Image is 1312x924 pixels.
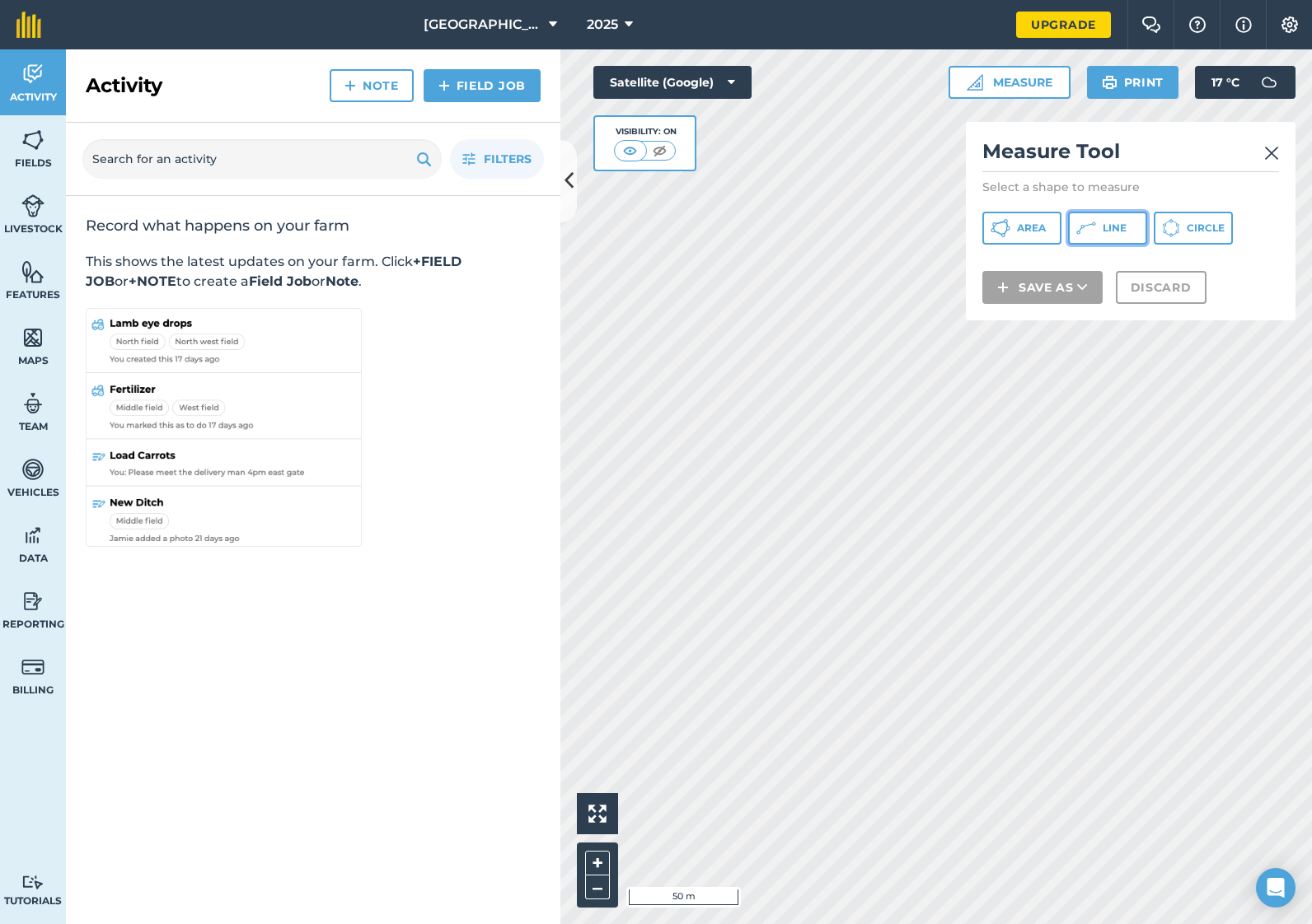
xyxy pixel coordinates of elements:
[967,74,983,91] img: Ruler icon
[614,125,677,138] div: Visibility: On
[585,875,610,899] button: –
[16,12,41,38] img: fieldmargin Logo
[1141,16,1161,33] img: Two speech bubbles overlapping with the left bubble in the forefront
[982,212,1061,245] button: Area
[1154,212,1233,245] button: Circle
[1103,222,1127,235] span: Line
[1016,12,1111,38] a: Upgrade
[1235,15,1252,35] img: svg+xml;base64,PHN2ZyB4bWxucz0iaHR0cDovL3d3dy53My5vcmcvMjAwMC9zdmciIHdpZHRoPSIxNyIgaGVpZ2h0PSIxNy...
[593,66,752,99] button: Satellite (Google)
[1211,66,1239,99] span: 17 ° C
[1102,72,1118,92] img: svg+xml;base64,PHN2ZyB4bWxucz0iaHR0cDovL3d3dy53My5vcmcvMjAwMC9zdmciIHdpZHRoPSIxOSIgaGVpZ2h0PSIyNC...
[82,139,442,179] input: Search for an activity
[330,69,414,102] a: Note
[484,150,532,168] span: Filters
[326,273,358,289] strong: Note
[1264,143,1279,163] img: svg+xml;base64,PHN2ZyB4bWxucz0iaHR0cDovL3d3dy53My5vcmcvMjAwMC9zdmciIHdpZHRoPSIyMiIgaGVpZ2h0PSIzMC...
[344,76,356,96] img: svg+xml;base64,PHN2ZyB4bWxucz0iaHR0cDovL3d3dy53My5vcmcvMjAwMC9zdmciIHdpZHRoPSIxNCIgaGVpZ2h0PSIyNC...
[21,259,45,284] img: svg+xml;base64,PHN2ZyB4bWxucz0iaHR0cDovL3d3dy53My5vcmcvMjAwMC9zdmciIHdpZHRoPSI1NiIgaGVpZ2h0PSI2MC...
[21,655,45,679] img: svg+xml;base64,PD94bWwgdmVyc2lvbj0iMS4wIiBlbmNvZGluZz0idXRmLTgiPz4KPCEtLSBHZW5lcmF0b3I6IEFkb2JlIE...
[86,72,162,99] h2: Activity
[1187,222,1225,235] span: Circle
[1280,16,1300,33] img: A cog icon
[416,149,432,169] img: svg+xml;base64,PHN2ZyB4bWxucz0iaHR0cDovL3d3dy53My5vcmcvMjAwMC9zdmciIHdpZHRoPSIxOSIgaGVpZ2h0PSIyNC...
[585,851,610,875] button: +
[21,875,45,890] img: svg+xml;base64,PD94bWwgdmVyc2lvbj0iMS4wIiBlbmNvZGluZz0idXRmLTgiPz4KPCEtLSBHZW5lcmF0b3I6IEFkb2JlIE...
[424,15,542,35] span: [GEOGRAPHIC_DATA]
[21,62,45,86] img: svg+xml;base64,PD94bWwgdmVyc2lvbj0iMS4wIiBlbmNvZGluZz0idXRmLTgiPz4KPCEtLSBHZW5lcmF0b3I6IEFkb2JlIE...
[620,142,640,159] img: svg+xml;base64,PHN2ZyB4bWxucz0iaHR0cDovL3d3dy53My5vcmcvMjAwMC9zdmciIHdpZHRoPSI1MCIgaGVpZ2h0PSI0MC...
[86,216,541,236] h2: Record what happens on your farm
[21,589,45,614] img: svg+xml;base64,PD94bWwgdmVyc2lvbj0iMS4wIiBlbmNvZGluZz0idXRmLTgiPz4KPCEtLSBHZW5lcmF0b3I6IEFkb2JlIE...
[21,457,45,482] img: svg+xml;base64,PD94bWwgdmVyc2lvbj0iMS4wIiBlbmNvZGluZz0idXRmLTgiPz4KPCEtLSBHZW5lcmF0b3I6IEFkb2JlIE...
[982,138,1279,172] h2: Measure Tool
[1116,271,1207,304] button: Discard
[982,271,1103,304] button: Save as
[1087,66,1179,99] button: Print
[21,391,45,416] img: svg+xml;base64,PD94bWwgdmVyc2lvbj0iMS4wIiBlbmNvZGluZz0idXRmLTgiPz4KPCEtLSBHZW5lcmF0b3I6IEFkb2JlIE...
[649,142,670,159] img: svg+xml;base64,PHN2ZyB4bWxucz0iaHR0cDovL3d3dy53My5vcmcvMjAwMC9zdmciIHdpZHRoPSI1MCIgaGVpZ2h0PSI0MC...
[438,76,450,96] img: svg+xml;base64,PHN2ZyB4bWxucz0iaHR0cDovL3d3dy53My5vcmcvMjAwMC9zdmciIHdpZHRoPSIxNCIgaGVpZ2h0PSIyNC...
[982,179,1279,195] p: Select a shape to measure
[588,805,607,823] img: Four arrows, one pointing top left, one top right, one bottom right and the last bottom left
[21,325,45,350] img: svg+xml;base64,PHN2ZyB4bWxucz0iaHR0cDovL3d3dy53My5vcmcvMjAwMC9zdmciIHdpZHRoPSI1NiIgaGVpZ2h0PSI2MC...
[450,139,544,179] button: Filters
[21,128,45,152] img: svg+xml;base64,PHN2ZyB4bWxucz0iaHR0cDovL3d3dy53My5vcmcvMjAwMC9zdmciIHdpZHRoPSI1NiIgaGVpZ2h0PSI2MC...
[1253,66,1286,99] img: svg+xml;base64,PD94bWwgdmVyc2lvbj0iMS4wIiBlbmNvZGluZz0idXRmLTgiPz4KPCEtLSBHZW5lcmF0b3I6IEFkb2JlIE...
[1068,212,1147,245] button: Line
[21,523,45,548] img: svg+xml;base64,PD94bWwgdmVyc2lvbj0iMS4wIiBlbmNvZGluZz0idXRmLTgiPz4KPCEtLSBHZW5lcmF0b3I6IEFkb2JlIE...
[1195,66,1296,99] button: 17 °C
[1188,16,1207,33] img: A question mark icon
[1017,222,1046,235] span: Area
[249,273,312,289] strong: Field Job
[949,66,1071,99] button: Measure
[1256,868,1296,908] div: Open Intercom Messenger
[21,194,45,218] img: svg+xml;base64,PD94bWwgdmVyc2lvbj0iMS4wIiBlbmNvZGluZz0idXRmLTgiPz4KPCEtLSBHZW5lcmF0b3I6IEFkb2JlIE...
[587,15,618,35] span: 2025
[86,252,541,292] p: This shows the latest updates on your farm. Click or to create a or .
[997,278,1009,297] img: svg+xml;base64,PHN2ZyB4bWxucz0iaHR0cDovL3d3dy53My5vcmcvMjAwMC9zdmciIHdpZHRoPSIxNCIgaGVpZ2h0PSIyNC...
[129,273,176,289] strong: +NOTE
[424,69,541,102] a: Field Job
